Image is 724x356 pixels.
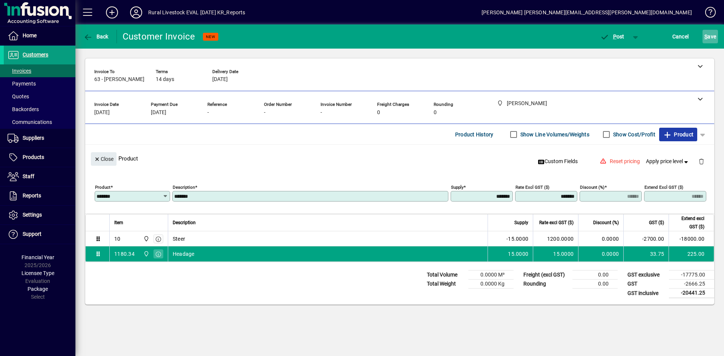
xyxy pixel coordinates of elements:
span: Payments [8,81,36,87]
div: [PERSON_NAME] [PERSON_NAME][EMAIL_ADDRESS][PERSON_NAME][DOMAIN_NAME] [482,6,692,18]
label: Show Cost/Profit [612,131,655,138]
button: Apply price level [643,155,693,168]
span: Quotes [8,93,29,99]
span: 63 - [PERSON_NAME] [94,76,144,83]
mat-label: Rate excl GST ($) [515,185,549,190]
a: Suppliers [4,129,75,148]
td: 0.00 [572,270,618,280]
td: 0.0000 [578,246,623,261]
span: ost [600,34,624,40]
button: Close [91,152,117,166]
div: Customer Invoice [123,31,195,43]
mat-label: Description [173,185,195,190]
span: Rate excl GST ($) [539,218,574,227]
span: Support [23,231,41,237]
td: Total Weight [423,280,468,289]
span: Cancel [672,31,689,43]
td: GST inclusive [624,289,669,298]
span: Close [94,153,114,165]
div: Product [85,145,714,172]
span: Reset pricing [610,157,640,165]
button: Post [596,30,628,43]
span: 0 [434,110,437,116]
span: NEW [206,34,215,39]
button: Reset pricing [607,155,643,168]
mat-label: Supply [451,185,463,190]
span: Staff [23,173,34,179]
td: -2666.25 [669,280,714,289]
span: Settings [23,212,42,218]
a: Products [4,148,75,167]
span: - [321,110,322,116]
td: -18000.00 [669,231,714,246]
span: ave [704,31,716,43]
span: GST ($) [649,218,664,227]
span: Package [28,286,48,292]
button: Product History [452,128,497,141]
td: GST [624,280,669,289]
td: 0.0000 [578,231,623,246]
button: Product [659,128,697,141]
button: Cancel [670,30,691,43]
label: Show Line Volumes/Weights [519,131,589,138]
td: 33.75 [623,246,669,261]
span: Description [173,218,196,227]
a: Quotes [4,90,75,103]
span: - [207,110,209,116]
button: Custom Fields [535,155,581,168]
span: Item [114,218,123,227]
td: -2700.00 [623,231,669,246]
span: [DATE] [151,110,166,116]
span: Headage [173,250,195,258]
span: Product [663,128,693,141]
a: Payments [4,77,75,90]
td: Total Volume [423,270,468,280]
span: S [704,34,707,40]
span: Back [83,34,109,40]
div: 1180.34 [114,250,135,258]
span: Discount (%) [593,218,619,227]
span: P [613,34,617,40]
span: Home [23,32,37,38]
span: Custom Fields [538,157,578,165]
td: Rounding [520,280,572,289]
span: Hayden McCarthy [141,250,150,258]
td: 0.0000 M³ [468,270,514,280]
a: Support [4,225,75,244]
td: Freight (excl GST) [520,270,572,280]
td: 0.0000 Kg [468,280,514,289]
app-page-header-button: Delete [692,158,710,165]
td: -17775.00 [669,270,714,280]
span: 0 [377,110,380,116]
span: Suppliers [23,135,44,141]
span: Reports [23,193,41,199]
a: Settings [4,206,75,225]
button: Delete [692,152,710,170]
mat-label: Discount (%) [580,185,604,190]
span: Customers [23,52,48,58]
span: Extend excl GST ($) [673,214,704,231]
td: -20441.25 [669,289,714,298]
a: Knowledge Base [699,2,715,26]
span: [DATE] [94,110,110,116]
span: Invoices [8,68,31,74]
span: Financial Year [21,254,54,260]
a: Communications [4,116,75,128]
span: -15.0000 [506,235,528,243]
span: Products [23,154,44,160]
span: Communications [8,119,52,125]
div: 1200.0000 [538,235,574,243]
span: 14 days [156,76,174,83]
app-page-header-button: Back [75,30,117,43]
div: 10 [114,235,121,243]
span: Backorders [8,106,39,112]
mat-label: Product [95,185,110,190]
button: Add [100,6,124,19]
button: Save [703,30,718,43]
a: Home [4,26,75,45]
div: 15.0000 [538,250,574,258]
span: Licensee Type [21,270,54,276]
td: 0.00 [572,280,618,289]
span: Hayden McCarthy [141,235,150,243]
span: Apply price level [646,157,690,165]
